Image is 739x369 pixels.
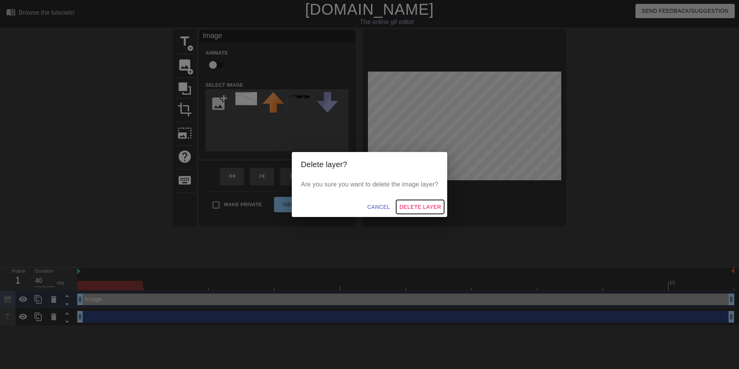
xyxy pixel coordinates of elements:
button: Cancel [364,200,393,214]
p: Are you sure you want to delete the image layer? [301,180,438,189]
h2: Delete layer? [301,158,438,171]
span: Cancel [367,202,390,212]
span: Delete Layer [399,202,441,212]
button: Delete Layer [396,200,444,214]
